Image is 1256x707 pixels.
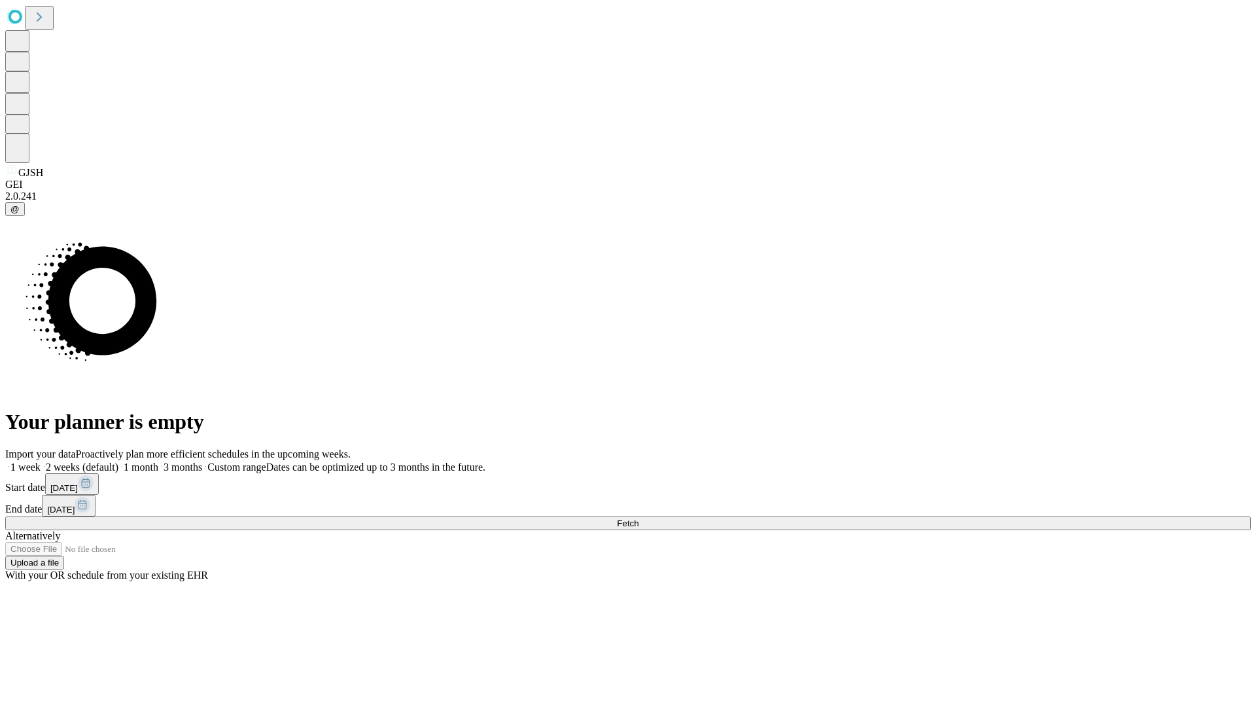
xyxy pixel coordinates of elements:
span: Alternatively [5,530,60,541]
button: [DATE] [42,495,96,517]
div: End date [5,495,1251,517]
div: 2.0.241 [5,190,1251,202]
span: 1 month [124,462,158,473]
button: Fetch [5,517,1251,530]
div: Start date [5,473,1251,495]
span: Dates can be optimized up to 3 months in the future. [266,462,485,473]
span: 2 weeks (default) [46,462,118,473]
span: GJSH [18,167,43,178]
span: @ [10,204,20,214]
div: GEI [5,179,1251,190]
button: @ [5,202,25,216]
span: 1 week [10,462,41,473]
span: 3 months [164,462,202,473]
span: [DATE] [47,505,75,515]
span: Custom range [207,462,266,473]
span: Proactively plan more efficient schedules in the upcoming weeks. [76,448,351,460]
button: Upload a file [5,556,64,570]
span: [DATE] [50,483,78,493]
h1: Your planner is empty [5,410,1251,434]
span: Fetch [617,518,638,528]
button: [DATE] [45,473,99,495]
span: With your OR schedule from your existing EHR [5,570,208,581]
span: Import your data [5,448,76,460]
